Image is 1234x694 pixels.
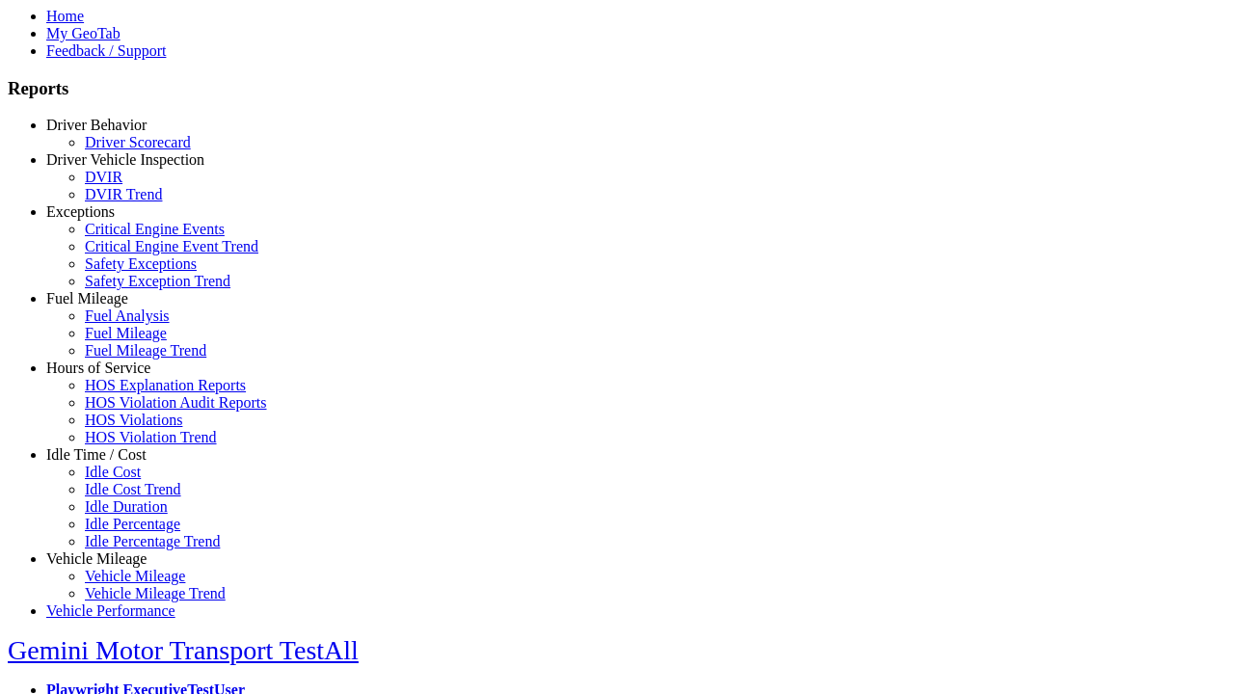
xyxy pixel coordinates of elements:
a: Driver Scorecard [85,134,191,150]
a: Home [46,8,84,24]
a: Vehicle Mileage Trend [85,585,226,601]
a: Safety Exceptions [85,255,197,272]
a: Idle Duration [85,498,168,515]
a: HOS Violations [85,412,182,428]
a: Idle Cost Trend [85,481,181,497]
a: DVIR [85,169,122,185]
a: Hours of Service [46,360,150,376]
a: Feedback / Support [46,42,166,59]
a: My GeoTab [46,25,121,41]
a: Idle Percentage [85,516,180,532]
a: Fuel Analysis [85,307,170,324]
a: Vehicle Performance [46,602,175,619]
a: Fuel Mileage [46,290,128,307]
a: DVIR Trend [85,186,162,202]
h3: Reports [8,78,1226,99]
a: Vehicle Mileage [85,568,185,584]
a: Critical Engine Event Trend [85,238,258,254]
a: Idle Time / Cost [46,446,147,463]
a: Idle Percentage Trend [85,533,220,549]
a: Safety Exception Trend [85,273,230,289]
a: Fuel Mileage Trend [85,342,206,359]
a: Exceptions [46,203,115,220]
a: HOS Explanation Reports [85,377,246,393]
a: Critical Engine Events [85,221,225,237]
a: Driver Behavior [46,117,147,133]
a: Idle Cost [85,464,141,480]
a: HOS Violation Audit Reports [85,394,267,411]
a: HOS Violation Trend [85,429,217,445]
a: Gemini Motor Transport TestAll [8,635,359,665]
a: Fuel Mileage [85,325,167,341]
a: Vehicle Mileage [46,550,147,567]
a: Driver Vehicle Inspection [46,151,204,168]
